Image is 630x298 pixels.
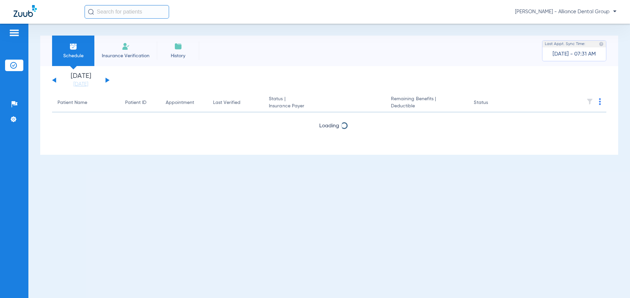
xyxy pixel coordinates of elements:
li: [DATE] [61,73,101,88]
span: Insurance Verification [99,52,152,59]
th: Remaining Benefits | [386,93,469,112]
div: Patient ID [125,99,155,106]
input: Search for patients [85,5,169,19]
a: [DATE] [61,81,101,88]
th: Status | [263,93,386,112]
div: Patient Name [57,99,114,106]
div: Appointment [166,99,202,106]
img: filter.svg [586,98,593,105]
img: Search Icon [88,9,94,15]
img: History [174,42,182,50]
div: Appointment [166,99,194,106]
div: Last Verified [213,99,258,106]
span: Last Appt. Sync Time: [545,41,585,47]
div: Patient ID [125,99,146,106]
img: Zuub Logo [14,5,37,17]
span: Loading [319,123,339,129]
img: hamburger-icon [9,29,20,37]
span: Deductible [391,103,463,110]
span: Insurance Payer [269,103,380,110]
span: Schedule [57,52,89,59]
th: Status [468,93,514,112]
span: History [162,52,194,59]
div: Patient Name [57,99,87,106]
span: [PERSON_NAME] - Alliance Dental Group [515,8,616,15]
span: [DATE] - 07:31 AM [553,51,596,58]
img: group-dot-blue.svg [599,98,601,105]
div: Last Verified [213,99,240,106]
img: Schedule [69,42,77,50]
img: last sync help info [599,42,604,46]
img: Manual Insurance Verification [122,42,130,50]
